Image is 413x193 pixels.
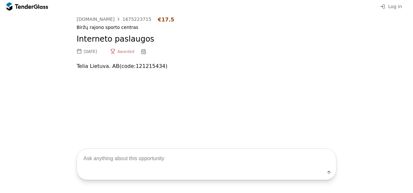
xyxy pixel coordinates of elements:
span: Log in [388,4,402,9]
div: [DATE] [84,49,97,54]
h2: Interneto paslaugos [77,34,336,45]
button: Log in [378,3,404,11]
div: €17.5 [158,17,174,23]
a: [DOMAIN_NAME]1675223715 [77,17,151,22]
div: [DOMAIN_NAME] [77,17,115,21]
div: 1675223715 [122,17,151,21]
span: Awarded [118,49,134,54]
p: Telia Lietuva. AB (code: 121215434 ) [77,62,336,71]
div: Biržų rajono sporto centras [77,25,336,30]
